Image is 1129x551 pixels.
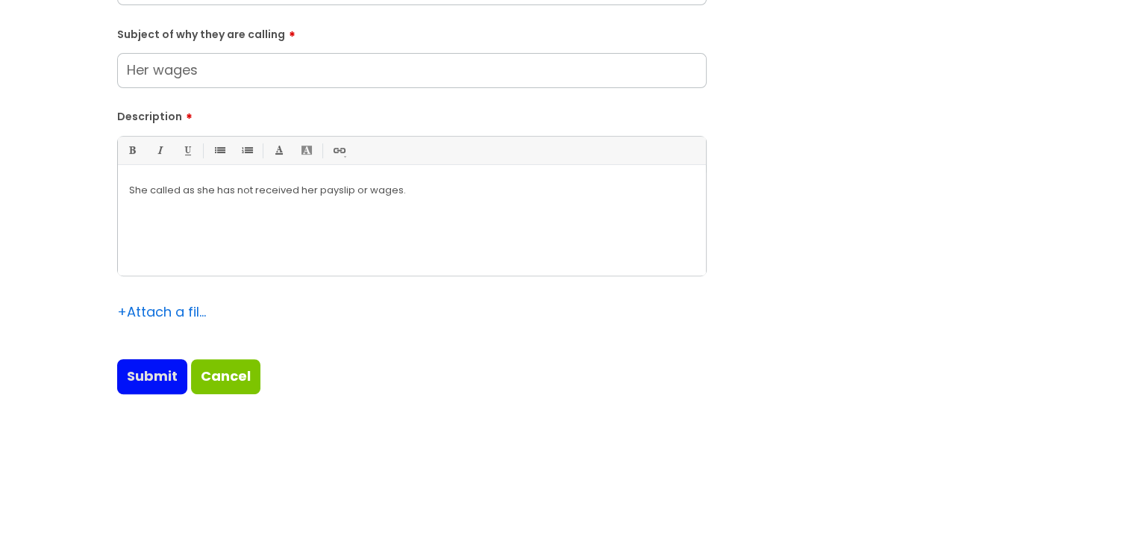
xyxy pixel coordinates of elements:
[191,359,260,393] a: Cancel
[117,105,707,123] label: Description
[210,141,228,160] a: • Unordered List (Ctrl-Shift-7)
[150,141,169,160] a: Italic (Ctrl-I)
[117,23,707,41] label: Subject of why they are calling
[117,300,207,324] div: Attach a file
[237,141,256,160] a: 1. Ordered List (Ctrl-Shift-8)
[329,141,348,160] a: Link
[297,141,316,160] a: Back Color
[129,184,695,197] p: She called as she has not received her payslip or wages.
[122,141,141,160] a: Bold (Ctrl-B)
[269,141,288,160] a: Font Color
[117,359,187,393] input: Submit
[178,141,196,160] a: Underline(Ctrl-U)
